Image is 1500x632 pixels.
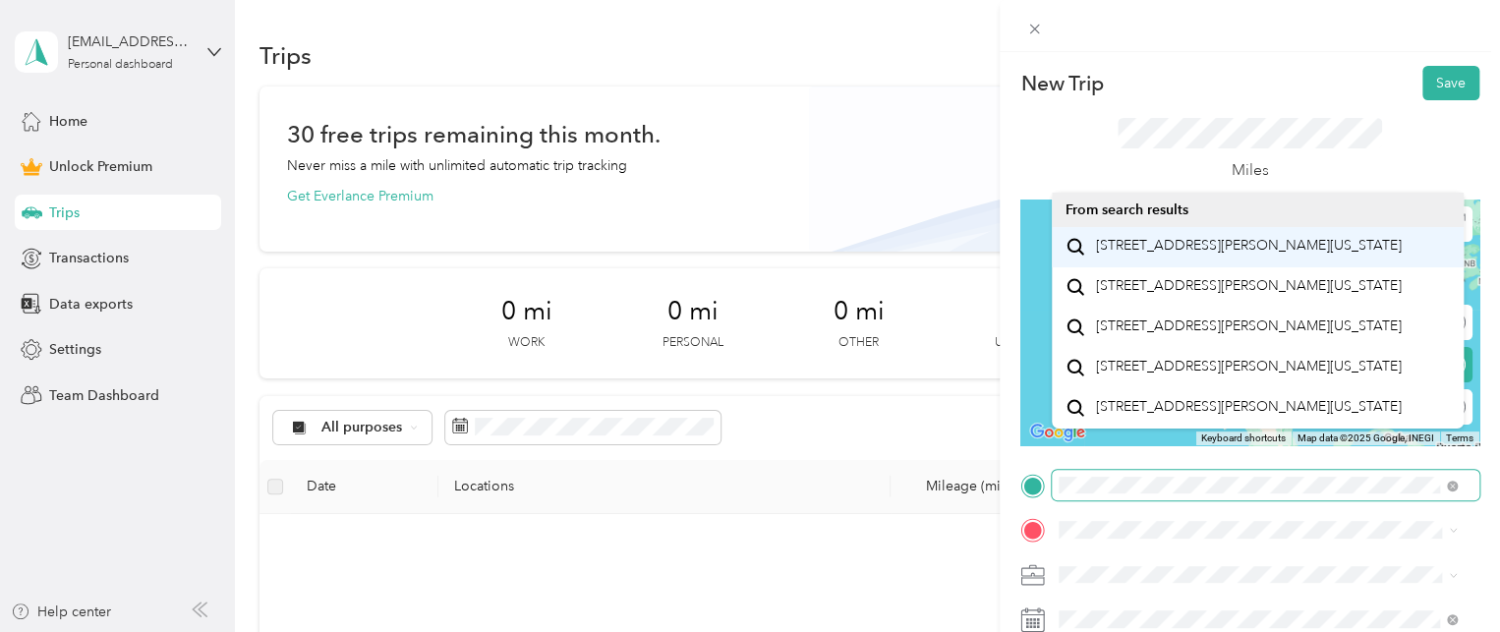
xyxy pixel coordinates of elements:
span: [STREET_ADDRESS][PERSON_NAME][US_STATE] [1096,237,1402,255]
img: Google [1025,420,1090,445]
p: Miles [1232,158,1269,183]
a: Open this area in Google Maps (opens a new window) [1025,420,1090,445]
span: [STREET_ADDRESS][PERSON_NAME][US_STATE] [1096,398,1402,416]
span: Map data ©2025 Google, INEGI [1298,432,1434,443]
span: From search results [1066,201,1188,218]
span: [STREET_ADDRESS][PERSON_NAME][US_STATE] [1096,358,1402,375]
span: [STREET_ADDRESS][PERSON_NAME][US_STATE] [1096,277,1402,295]
span: [STREET_ADDRESS][PERSON_NAME][US_STATE] [1096,317,1402,335]
p: New Trip [1020,70,1103,97]
button: Keyboard shortcuts [1201,431,1286,445]
button: Save [1422,66,1479,100]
